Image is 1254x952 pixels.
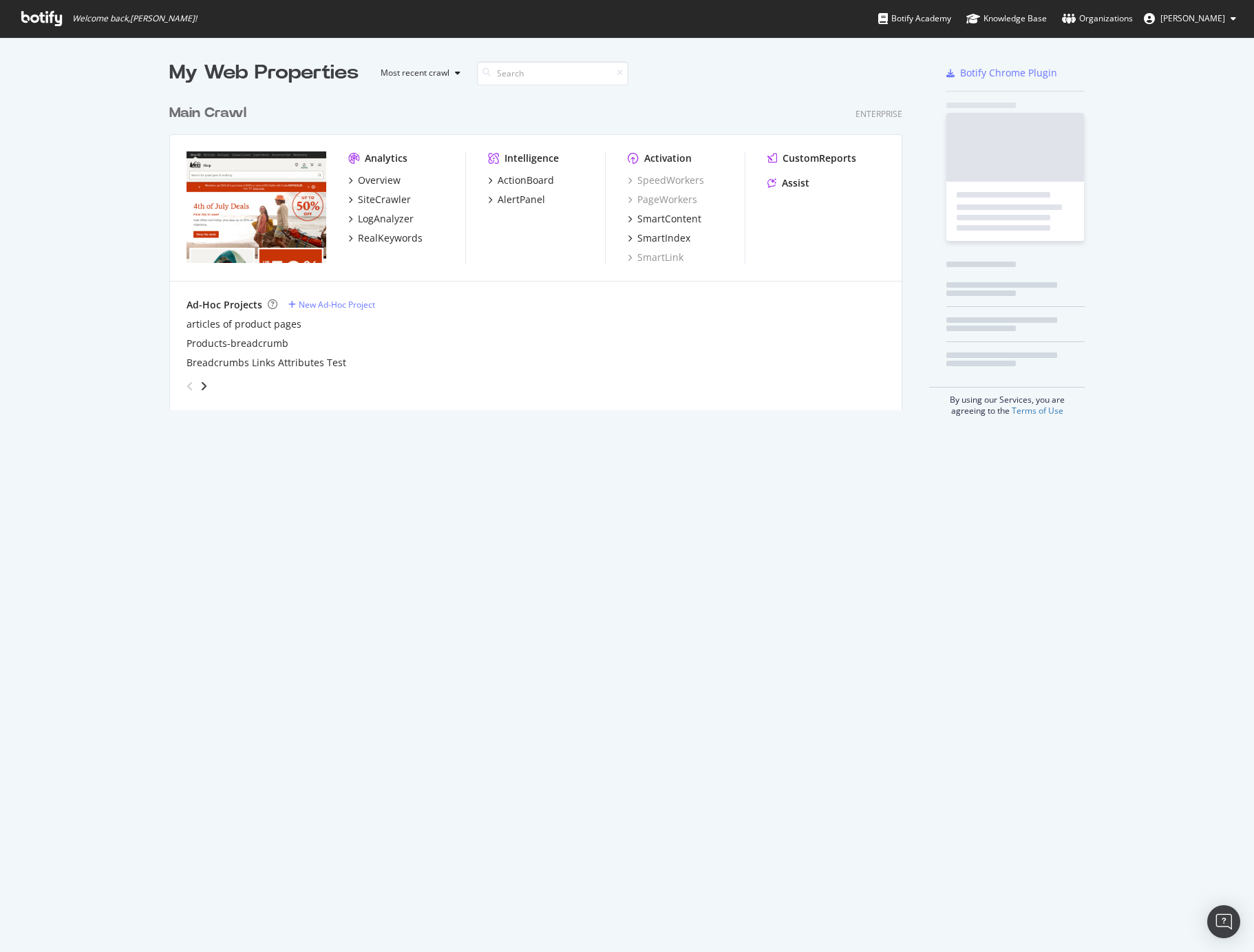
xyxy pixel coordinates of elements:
div: ActionBoard [498,173,554,187]
a: Main Crawl [169,103,252,123]
div: Intelligence [504,151,559,165]
a: LogAnalyzer [348,212,414,226]
a: Terms of Use [1012,405,1063,416]
a: SmartContent [628,212,701,226]
div: Organizations [1062,12,1133,25]
div: Overview [358,173,401,187]
div: New Ad-Hoc Project [299,299,375,310]
a: SmartIndex [628,231,690,245]
div: Knowledge Base [966,12,1047,25]
div: grid [169,87,913,410]
div: Ad-Hoc Projects [187,298,262,312]
button: Most recent crawl [370,62,466,84]
a: Botify Chrome Plugin [946,66,1057,80]
a: CustomReports [767,151,856,165]
a: New Ad-Hoc Project [288,299,375,310]
a: Overview [348,173,401,187]
span: Welcome back, [PERSON_NAME] ! [72,13,197,24]
div: SmartIndex [637,231,690,245]
button: [PERSON_NAME] [1133,8,1247,30]
a: Assist [767,176,809,190]
div: Activation [644,151,692,165]
div: RealKeywords [358,231,423,245]
div: By using our Services, you are agreeing to the [929,387,1085,416]
div: SiteCrawler [358,193,411,207]
div: angle-right [199,379,209,393]
a: SiteCrawler [348,193,411,207]
a: articles of product pages [187,317,301,331]
a: RealKeywords [348,231,423,245]
div: Most recent crawl [381,69,449,77]
div: Main Crawl [169,103,246,123]
div: Botify Chrome Plugin [960,66,1057,80]
div: Assist [782,176,809,190]
div: CustomReports [783,151,856,165]
div: Enterprise [856,108,902,120]
a: Breadcrumbs Links Attributes Test [187,356,346,370]
span: Ken Choi [1160,12,1225,24]
a: Products-breadcrumb [187,337,288,350]
a: SmartLink [628,251,683,264]
div: My Web Properties [169,59,359,87]
a: PageWorkers [628,193,697,207]
div: LogAnalyzer [358,212,414,226]
a: SpeedWorkers [628,173,704,187]
img: rei.com [187,151,326,263]
a: ActionBoard [488,173,554,187]
a: AlertPanel [488,193,545,207]
div: Botify Academy [878,12,951,25]
div: angle-left [181,375,199,397]
div: AlertPanel [498,193,545,207]
div: SmartContent [637,212,701,226]
input: Search [477,61,628,85]
div: Analytics [365,151,407,165]
div: Open Intercom Messenger [1207,905,1240,938]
